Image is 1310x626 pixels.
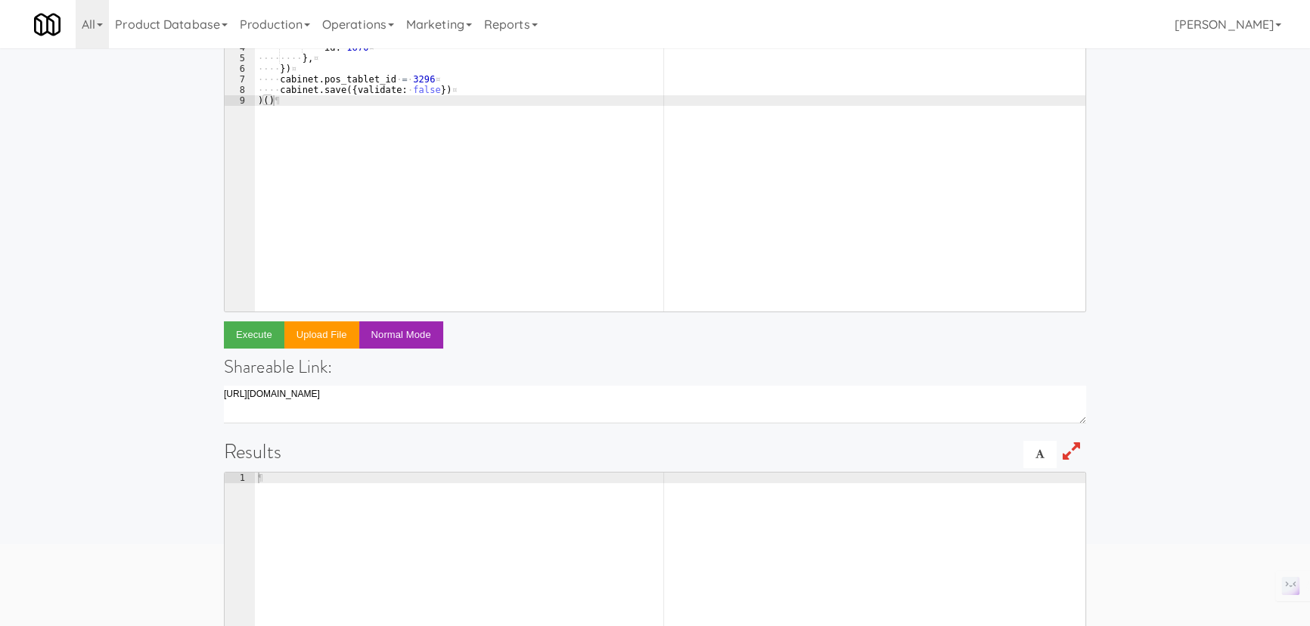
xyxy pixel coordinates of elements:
[225,95,255,106] div: 9
[225,53,255,64] div: 5
[284,321,359,349] button: Upload file
[359,321,443,349] button: Normal Mode
[225,473,255,483] div: 1
[225,64,255,74] div: 6
[224,321,284,349] button: Execute
[225,85,255,95] div: 8
[224,441,1086,463] h1: Results
[34,11,61,38] img: Micromart
[225,74,255,85] div: 7
[224,357,1086,377] h4: Shareable Link:
[224,386,1086,423] textarea: [URL][DOMAIN_NAME]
